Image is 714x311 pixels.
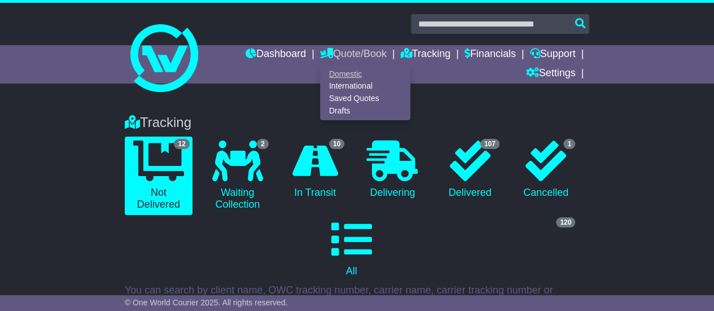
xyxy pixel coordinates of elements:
div: Quote/Book [320,64,410,120]
a: Quote/Book [320,45,387,64]
a: International [321,80,410,93]
a: Dashboard [246,45,306,64]
span: 10 [329,139,344,149]
a: 107 Delivered [437,137,502,203]
a: 12 Not Delivered [125,137,192,215]
a: Financials [465,45,516,64]
a: 1 Cancelled [514,137,578,203]
a: 2 Waiting Collection [204,137,271,215]
span: 1 [563,139,575,149]
span: 120 [556,217,575,227]
div: Tracking [119,115,595,131]
a: Drafts [321,104,410,117]
a: Domestic [321,68,410,80]
span: © One World Courier 2025. All rights reserved. [125,298,288,307]
a: 10 In Transit [283,137,347,203]
a: Tracking [401,45,450,64]
p: You can search by client name, OWC tracking number, carrier name, carrier tracking number or refe... [125,284,589,309]
span: 12 [174,139,189,149]
span: 2 [257,139,269,149]
span: 107 [480,139,500,149]
a: Settings [525,64,575,84]
a: Support [529,45,575,64]
a: 120 All [125,215,578,282]
a: Saved Quotes [321,93,410,105]
a: Delivering [358,137,426,203]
